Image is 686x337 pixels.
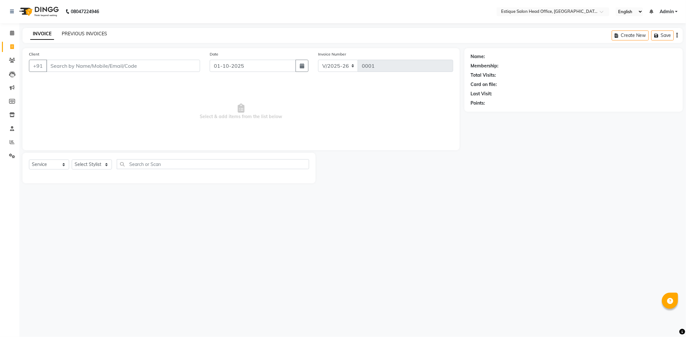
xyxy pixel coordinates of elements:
[117,159,309,169] input: Search or Scan
[471,91,492,97] div: Last Visit:
[29,80,453,144] span: Select & add items from the list below
[29,51,39,57] label: Client
[471,81,497,88] div: Card on file:
[318,51,346,57] label: Invoice Number
[660,8,674,15] span: Admin
[210,51,218,57] label: Date
[62,31,107,37] a: PREVIOUS INVOICES
[29,60,47,72] button: +91
[471,100,485,107] div: Points:
[30,28,54,40] a: INVOICE
[71,3,99,21] b: 08047224946
[46,60,200,72] input: Search by Name/Mobile/Email/Code
[612,30,649,40] button: Create New
[16,3,60,21] img: logo
[471,63,499,69] div: Membership:
[471,53,485,60] div: Name:
[471,72,496,79] div: Total Visits:
[651,30,674,40] button: Save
